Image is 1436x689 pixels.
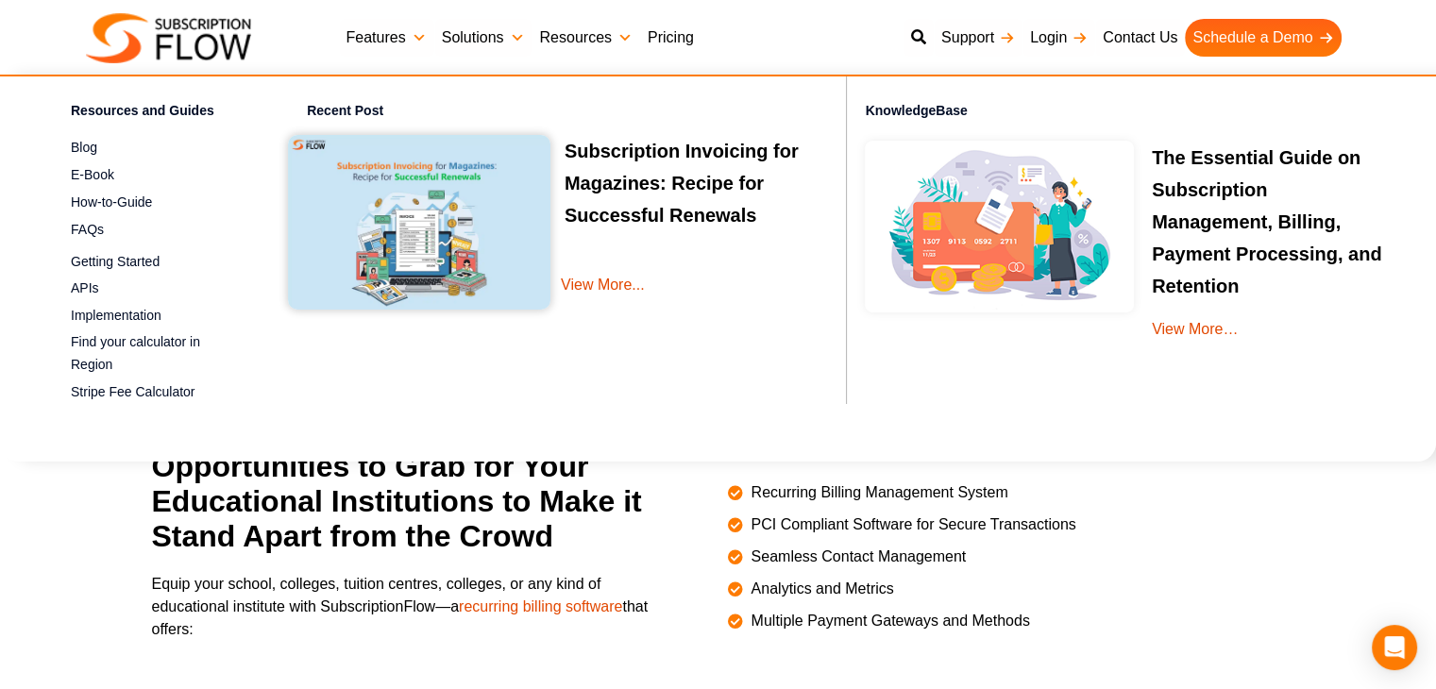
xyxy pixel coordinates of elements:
span: APIs [71,278,99,298]
a: View More... [561,272,813,326]
a: FAQs [71,218,241,241]
a: Pricing [640,19,701,57]
a: Login [1022,19,1095,57]
span: Multiple Payment Gateways and Methods [747,610,1030,632]
img: Subscriptionflow [86,13,251,63]
a: Solutions [434,19,532,57]
img: Online-recurring-Billing-software [856,132,1142,321]
span: Implementation [71,306,161,326]
a: E-Book [71,163,241,186]
span: Analytics and Metrics [747,578,894,600]
div: Open Intercom Messenger [1372,625,1417,670]
span: Blog [71,138,97,158]
a: Resources [532,19,639,57]
span: PCI Compliant Software for Secure Transactions [747,513,1076,536]
a: Getting Started [71,250,241,273]
a: Contact Us [1095,19,1185,57]
span: Recurring Billing Management System [747,481,1008,504]
a: Blog [71,137,241,160]
span: Seamless Contact Management [747,546,967,568]
span: FAQs [71,220,104,240]
h4: Resources and Guides [71,100,241,127]
a: Stripe Fee Calculator [71,381,241,404]
a: recurring billing software [459,598,622,614]
span: E-Book [71,165,114,185]
a: Features [339,19,434,57]
a: Implementation [71,304,241,327]
a: Support [934,19,1022,57]
a: How-to-Guide [71,191,241,213]
a: View More… [1152,321,1238,337]
p: Equip your school, colleges, tuition centres, colleges, or any kind of educational institute with... [152,573,681,641]
a: Subscription Invoicing for Magazines: Recipe for Successful Renewals [565,141,799,231]
h4: Recent Post [307,100,831,127]
h4: KnowledgeBase [866,91,1417,132]
p: The Essential Guide on Subscription Management, Billing, Payment Processing, and Retention [1152,142,1389,302]
a: APIs [71,277,241,300]
a: Find your calculator in Region [71,331,241,377]
span: Getting Started [71,252,160,272]
h2: Opportunities to Grab for Your Educational Institutions to Make it Stand Apart from the Crowd [152,449,681,553]
a: Schedule a Demo [1185,19,1341,57]
span: How-to-Guide [71,193,152,212]
img: Subscription Invoicing for Magazines [288,135,550,310]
